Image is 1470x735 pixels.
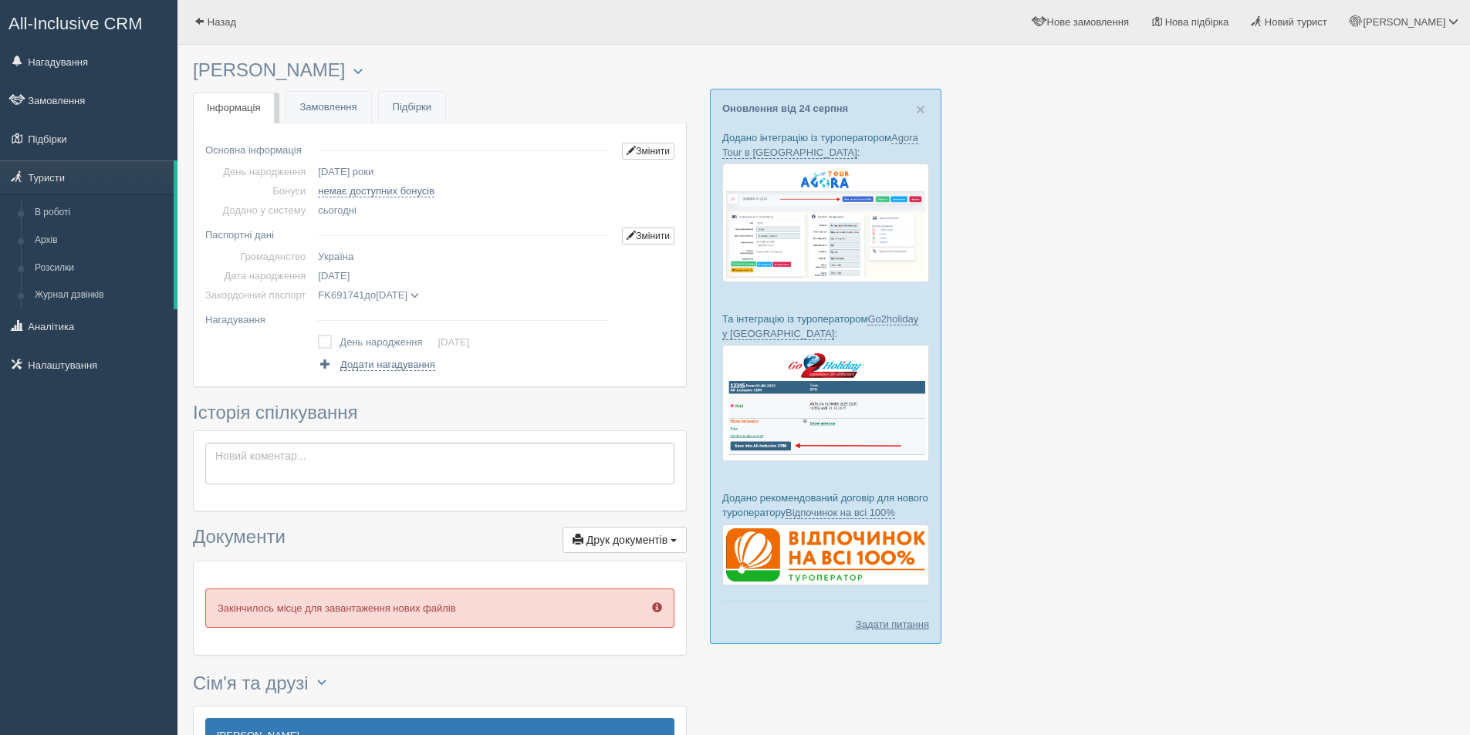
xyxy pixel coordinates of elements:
a: Змінити [622,228,674,244]
h3: [PERSON_NAME] [193,60,687,81]
a: Задати питання [856,617,929,632]
span: сьогодні [318,204,357,216]
a: Архів [28,227,174,255]
p: Та інтеграцію із туроператором : [722,312,929,341]
a: Розсилки [28,255,174,282]
td: Бонуси [205,181,312,201]
td: Дата народження [205,266,312,285]
td: День народження [205,162,312,181]
td: [DATE] роки [312,162,616,181]
span: до [318,289,418,301]
span: [DATE] [318,270,350,282]
img: agora-tour-%D0%B7%D0%B0%D1%8F%D0%B2%D0%BA%D0%B8-%D1%81%D1%80%D0%BC-%D0%B4%D0%BB%D1%8F-%D1%82%D1%8... [722,164,929,282]
a: Додати нагадування [318,357,434,372]
p: Додано рекомендований договір для нового туроператору [722,491,929,520]
a: Підбірки [379,92,445,123]
a: [DATE] [438,336,469,348]
span: Інформація [207,102,261,113]
td: Громадянство [205,247,312,266]
img: go2holiday-bookings-crm-for-travel-agency.png [722,345,929,461]
span: All-Inclusive CRM [8,14,143,33]
a: Відпочинок на всі 100% [786,507,895,519]
a: Agora Tour в [GEOGRAPHIC_DATA] [722,132,918,159]
a: All-Inclusive CRM [1,1,177,43]
button: Close [916,101,925,117]
a: Go2holiday у [GEOGRAPHIC_DATA] [722,313,918,340]
td: Нагадування [205,305,312,329]
td: Додано у систему [205,201,312,220]
h3: Сім'я та друзі [193,671,687,698]
span: Друк документів [586,534,667,546]
span: Нове замовлення [1047,16,1129,28]
button: Друк документів [563,527,687,553]
p: Закінчилось місце для завантаження нових файлів [205,588,674,628]
span: Нова підбірка [1165,16,1229,28]
td: Паспортні дані [205,220,312,247]
a: Оновлення від 24 серпня [722,103,848,114]
a: Журнал дзвінків [28,282,174,309]
a: Інформація [193,93,275,124]
h3: Історія спілкування [193,403,687,423]
span: [PERSON_NAME] [1363,16,1445,28]
span: [DATE] [376,289,407,301]
span: Назад [208,16,236,28]
span: Новий турист [1265,16,1327,28]
p: Додано інтеграцію із туроператором : [722,130,929,160]
span: FK691741 [318,289,364,301]
img: %D0%B4%D0%BE%D0%B3%D0%BE%D0%B2%D1%96%D1%80-%D0%B2%D1%96%D0%B4%D0%BF%D0%BE%D1%87%D0%B8%D0%BD%D0%BE... [722,524,929,586]
a: немає доступних бонусів [318,185,434,197]
td: День народження [340,332,438,353]
h3: Документи [193,527,687,553]
td: Україна [312,247,616,266]
td: Основна інформація [205,135,312,162]
a: Замовлення [286,92,371,123]
a: В роботі [28,199,174,227]
span: × [916,100,925,118]
span: Додати нагадування [340,359,435,371]
td: Закордонний паспорт [205,285,312,305]
a: Змінити [622,143,674,160]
